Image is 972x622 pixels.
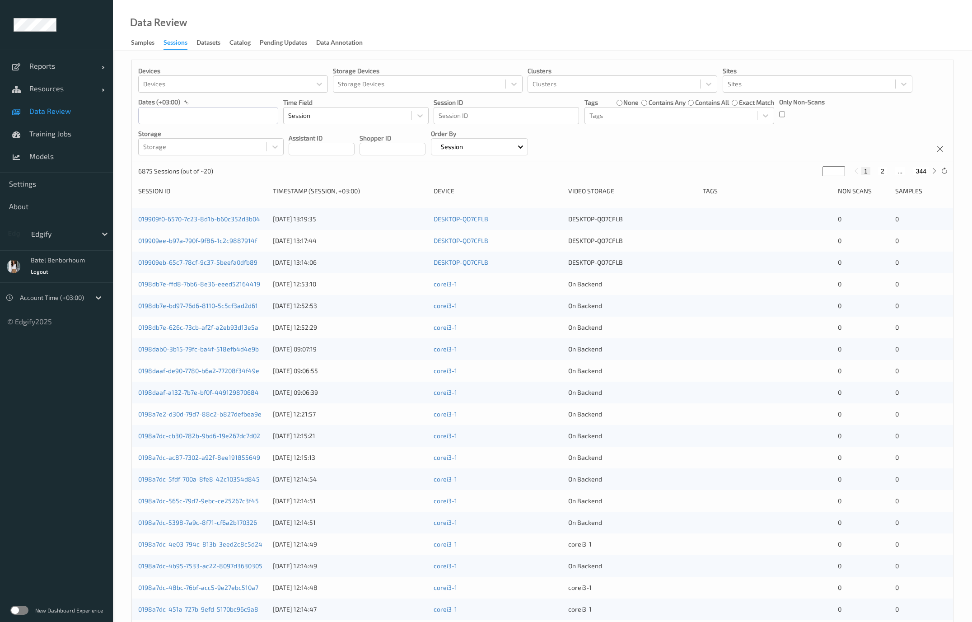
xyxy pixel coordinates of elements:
[196,38,220,49] div: Datasets
[568,345,696,354] div: On Backend
[283,98,429,107] p: Time Field
[260,37,316,49] a: Pending Updates
[838,605,841,613] span: 0
[838,345,841,353] span: 0
[568,280,696,289] div: On Backend
[895,345,899,353] span: 0
[434,280,457,288] a: corei3-1
[273,236,427,245] div: [DATE] 13:17:44
[138,129,284,138] p: Storage
[434,323,457,331] a: corei3-1
[434,410,457,418] a: corei3-1
[260,38,307,49] div: Pending Updates
[138,215,260,223] a: 019909f0-6570-7c23-8d1b-b60c352d3b04
[568,431,696,440] div: On Backend
[895,432,899,440] span: 0
[838,562,841,570] span: 0
[434,187,562,196] div: Device
[138,388,259,396] a: 0198daaf-a132-7b7e-bf0f-449129870684
[895,475,899,483] span: 0
[895,410,899,418] span: 0
[838,302,841,309] span: 0
[138,66,328,75] p: Devices
[568,323,696,332] div: On Backend
[138,605,258,613] a: 0198a7dc-451a-727b-9efd-5170bc96c9a8
[568,453,696,462] div: On Backend
[703,187,831,196] div: Tags
[695,98,729,107] label: contains all
[878,167,887,175] button: 2
[273,540,427,549] div: [DATE] 12:14:49
[316,37,372,49] a: Data Annotation
[273,187,427,196] div: Timestamp (Session, +03:00)
[138,432,260,440] a: 0198a7dc-cb30-782b-9bd6-19e267dc7d02
[895,605,899,613] span: 0
[913,167,929,175] button: 344
[138,584,258,591] a: 0198a7dc-48bc-76bf-acc5-9e27ebc510a7
[164,37,196,50] a: Sessions
[568,258,696,267] div: DESKTOP-QO7CFLB
[434,302,457,309] a: corei3-1
[434,367,457,374] a: corei3-1
[138,323,258,331] a: 0198db7e-626c-73cb-af2f-a2eb93d13e5a
[838,280,841,288] span: 0
[138,410,262,418] a: 0198a7e2-d30d-79d7-88c2-b827defbea9e
[130,18,187,27] div: Data Review
[568,518,696,527] div: On Backend
[138,187,266,196] div: Session ID
[273,280,427,289] div: [DATE] 12:53:10
[838,519,841,526] span: 0
[838,367,841,374] span: 0
[273,431,427,440] div: [DATE] 12:15:21
[895,454,899,461] span: 0
[723,66,912,75] p: Sites
[895,215,899,223] span: 0
[131,38,154,49] div: Samples
[895,187,947,196] div: Samples
[138,454,260,461] a: 0198a7dc-ac87-7302-a92f-8ee191855649
[584,98,598,107] p: Tags
[568,366,696,375] div: On Backend
[138,302,258,309] a: 0198db7e-bd97-76d6-8110-5c5cf3ad2d61
[838,187,889,196] div: Non Scans
[895,519,899,526] span: 0
[568,410,696,419] div: On Backend
[316,38,363,49] div: Data Annotation
[623,98,639,107] label: none
[568,605,696,614] div: corei3-1
[568,475,696,484] div: On Backend
[434,562,457,570] a: corei3-1
[138,237,257,244] a: 019909ee-b97a-790f-9f86-1c2c9887914f
[273,583,427,592] div: [DATE] 12:14:48
[838,323,841,331] span: 0
[528,66,717,75] p: Clusters
[779,98,825,107] p: Only Non-Scans
[273,301,427,310] div: [DATE] 12:52:53
[568,561,696,571] div: On Backend
[273,453,427,462] div: [DATE] 12:15:13
[895,237,899,244] span: 0
[434,475,457,483] a: corei3-1
[138,345,259,353] a: 0198dab0-3b15-79fc-ba4f-518efb4d4e9b
[273,258,427,267] div: [DATE] 13:14:06
[568,496,696,505] div: On Backend
[838,475,841,483] span: 0
[434,215,488,223] a: DESKTOP-QO7CFLB
[568,540,696,549] div: corei3-1
[273,518,427,527] div: [DATE] 12:14:51
[273,366,427,375] div: [DATE] 09:06:55
[289,134,355,143] p: Assistant ID
[838,432,841,440] span: 0
[164,38,187,50] div: Sessions
[229,37,260,49] a: Catalog
[895,280,899,288] span: 0
[434,345,457,353] a: corei3-1
[196,37,229,49] a: Datasets
[138,562,262,570] a: 0198a7dc-4b95-7533-ac22-8097d3630305
[138,258,257,266] a: 019909eb-65c7-78cf-9c37-5beefa0dfb89
[895,302,899,309] span: 0
[273,475,427,484] div: [DATE] 12:14:54
[273,561,427,571] div: [DATE] 12:14:49
[434,258,488,266] a: DESKTOP-QO7CFLB
[895,540,899,548] span: 0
